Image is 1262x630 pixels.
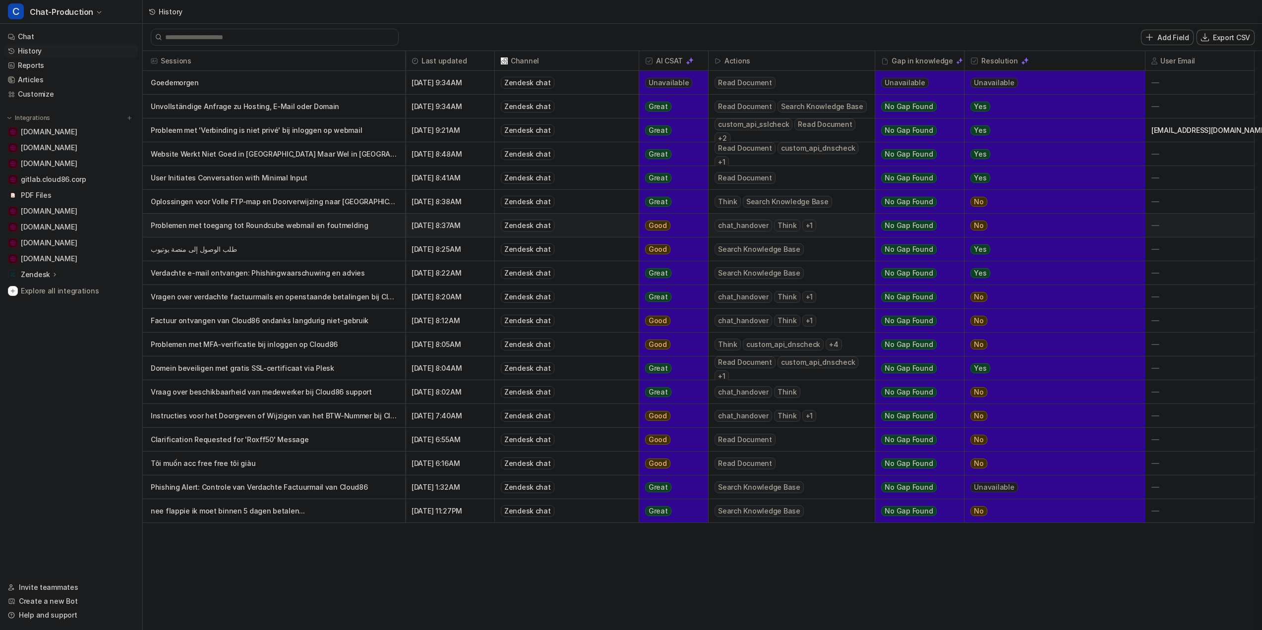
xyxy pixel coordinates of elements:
[151,214,397,237] p: Problemen met toegang tot Roundcube webmail en foutmelding
[4,220,138,234] a: www.yourhosting.nl[DOMAIN_NAME]
[4,252,138,266] a: www.strato.nl[DOMAIN_NAME]
[151,142,397,166] p: Website Werkt Niet Goed in [GEOGRAPHIC_DATA] Maar Wel in [GEOGRAPHIC_DATA]
[778,356,858,368] span: custom_api_dnscheck
[715,481,804,493] span: Search Knowledge Base
[875,142,957,166] button: No Gap Found
[410,309,490,333] span: [DATE] 8:12AM
[410,404,490,428] span: [DATE] 7:40AM
[964,237,1130,261] button: Yes
[10,145,16,151] img: docs.litespeedtech.com
[964,190,1130,214] button: No
[970,387,987,397] span: No
[875,499,957,523] button: No Gap Found
[639,190,702,214] button: Great
[501,101,554,113] div: Zendesk chat
[875,380,957,404] button: No Gap Found
[10,256,16,262] img: www.strato.nl
[645,506,671,516] span: Great
[881,435,936,445] span: No Gap Found
[501,124,554,136] div: Zendesk chat
[639,333,702,356] button: Good
[970,292,987,302] span: No
[875,309,957,333] button: No Gap Found
[715,142,776,154] span: Read Document
[126,115,133,121] img: menu_add.svg
[501,315,554,327] div: Zendesk chat
[151,333,397,356] p: Problemen met MFA-verificatie bij inloggen op Cloud86
[15,114,50,122] p: Integrations
[21,270,50,280] p: Zendesk
[4,44,138,58] a: History
[410,380,490,404] span: [DATE] 8:02AM
[964,452,1130,475] button: No
[645,125,671,135] span: Great
[645,316,670,326] span: Good
[794,118,855,130] span: Read Document
[774,220,800,231] span: Think
[881,363,936,373] span: No Gap Found
[639,261,702,285] button: Great
[21,174,86,184] span: gitlab.cloud86.corp
[875,118,957,142] button: No Gap Found
[501,434,554,446] div: Zendesk chat
[8,3,24,19] span: C
[151,190,397,214] p: Oplossingen voor Volle FTP-map en Doorverwijzing naar [GEOGRAPHIC_DATA]
[875,261,957,285] button: No Gap Found
[6,115,13,121] img: expand menu
[802,410,817,422] span: + 1
[501,196,554,208] div: Zendesk chat
[881,340,936,349] span: No Gap Found
[970,458,987,468] span: No
[639,499,702,523] button: Great
[964,166,1130,190] button: Yes
[970,340,987,349] span: No
[639,356,702,380] button: Great
[639,142,702,166] button: Great
[410,452,490,475] span: [DATE] 6:16AM
[778,142,858,154] span: custom_api_dnscheck
[715,172,776,184] span: Read Document
[151,356,397,380] p: Domein beveiligen met gratis SSL-certificaat via Plesk
[715,386,772,398] span: chat_handover
[964,356,1130,380] button: Yes
[970,268,990,278] span: Yes
[715,370,729,382] span: + 1
[4,188,138,202] a: PDF FilesPDF Files
[410,190,490,214] span: [DATE] 8:38AM
[8,286,18,296] img: explore all integrations
[410,356,490,380] span: [DATE] 8:04AM
[501,291,554,303] div: Zendesk chat
[881,197,936,207] span: No Gap Found
[147,51,401,71] span: Sessions
[410,237,490,261] span: [DATE] 8:25AM
[881,221,936,230] span: No Gap Found
[639,380,702,404] button: Great
[499,51,635,71] span: Channel
[645,197,671,207] span: Great
[1142,30,1193,45] button: Add Field
[970,506,987,516] span: No
[639,285,702,309] button: Great
[501,172,554,184] div: Zendesk chat
[501,410,554,422] div: Zendesk chat
[645,482,671,492] span: Great
[151,166,397,190] p: User Initiates Conversation with Minimal Input
[410,142,490,166] span: [DATE] 8:48AM
[4,580,138,594] a: Invite teammates
[4,284,138,298] a: Explore all integrations
[151,499,397,523] p: nee flappie ik moet binnen 5 dagen betalen...
[970,173,990,183] span: Yes
[715,315,772,327] span: chat_handover
[774,315,800,327] span: Think
[30,5,93,19] span: Chat-Production
[968,51,1141,71] span: Resolution
[881,102,936,112] span: No Gap Found
[715,118,792,130] span: custom_api_sslcheck
[802,315,817,327] span: + 1
[743,196,832,208] span: Search Knowledge Base
[4,172,138,186] a: gitlab.cloud86.corpgitlab.cloud86.corp
[875,285,957,309] button: No Gap Found
[4,30,138,44] a: Chat
[151,71,397,95] p: Goedemorgen
[639,214,702,237] button: Good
